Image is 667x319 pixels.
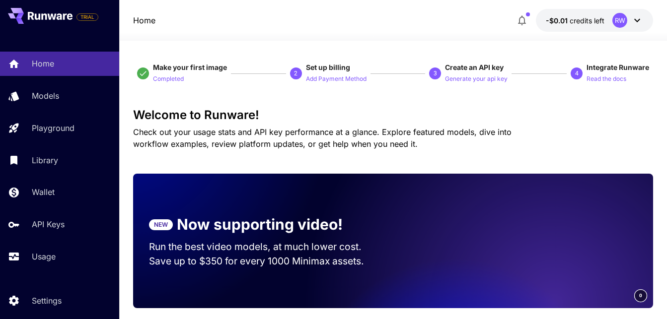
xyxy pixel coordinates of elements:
p: Library [32,154,58,166]
span: Set up billing [306,63,350,71]
p: 3 [434,69,437,78]
div: RW [612,13,627,28]
span: Make your first image [153,63,227,71]
p: 4 [575,69,579,78]
p: Home [32,58,54,69]
span: credits left [570,16,604,25]
button: Completed [153,72,184,84]
span: Integrate Runware [587,63,649,71]
span: TRIAL [77,13,98,21]
p: Wallet [32,186,55,198]
p: 2 [294,69,297,78]
span: -$0.01 [546,16,570,25]
p: API Keys [32,218,65,230]
p: NEW [154,220,168,229]
span: 0 [639,292,642,299]
span: Add your payment card to enable full platform functionality. [76,11,98,23]
p: Completed [153,74,184,84]
p: Playground [32,122,74,134]
span: Create an API key [445,63,504,71]
p: Settings [32,295,62,307]
p: Save up to $350 for every 1000 Minimax assets. [149,254,377,268]
p: Usage [32,251,56,262]
button: -$0.01071RW [536,9,653,32]
p: Models [32,90,59,102]
p: Read the docs [587,74,626,84]
p: Run the best video models, at much lower cost. [149,240,377,254]
button: Add Payment Method [306,72,367,84]
h3: Welcome to Runware! [133,108,654,122]
p: Add Payment Method [306,74,367,84]
button: Generate your api key [445,72,508,84]
span: Check out your usage stats and API key performance at a glance. Explore featured models, dive int... [133,127,512,149]
nav: breadcrumb [133,14,155,26]
p: Now supporting video! [177,213,343,236]
button: Read the docs [587,72,626,84]
a: Home [133,14,155,26]
p: Generate your api key [445,74,508,84]
div: -$0.01071 [546,15,604,26]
